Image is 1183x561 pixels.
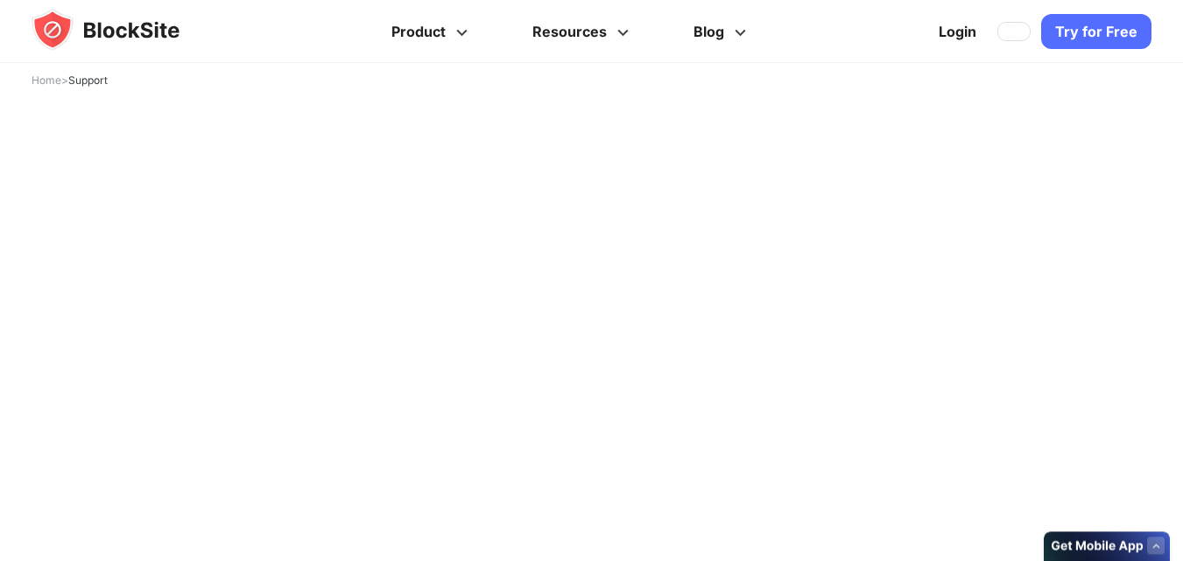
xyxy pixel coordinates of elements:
a: Try for Free [1041,14,1151,49]
span: > [32,74,108,87]
a: Login [928,11,987,53]
span: Support [68,74,108,87]
img: blocksite-icon.5d769676.svg [32,9,214,51]
a: Home [32,74,61,87]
